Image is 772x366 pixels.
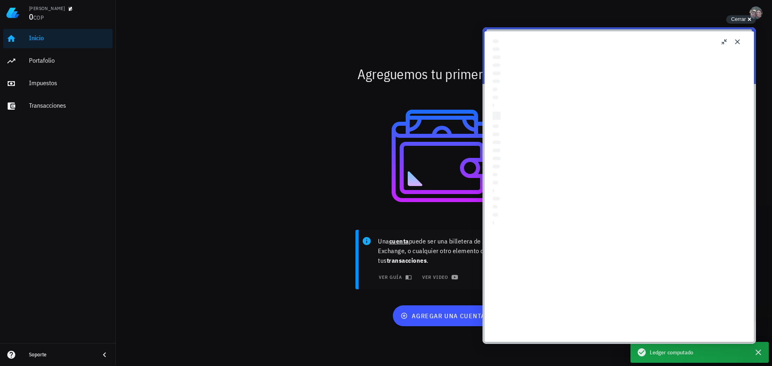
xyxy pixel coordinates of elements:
[389,237,409,245] b: cuenta
[373,272,415,283] button: ver guía
[29,352,93,358] div: Soporte
[6,6,19,19] img: LedgiFi
[33,14,44,21] span: COP
[378,236,526,265] p: Una puede ser una billetera de Bitcoin, un Exchange, o cualquier otro elemento que contenga tus .
[650,348,694,357] span: Ledger computado
[206,61,682,87] div: Agreguemos tu primera cuenta
[726,15,756,24] button: Cerrar
[29,5,65,12] div: [PERSON_NAME]
[417,272,462,283] a: ver video
[3,51,113,71] a: Portafolio
[29,102,109,109] div: Transacciones
[3,29,113,48] a: Inicio
[3,74,113,93] a: Impuestos
[378,274,410,280] span: ver guía
[393,305,495,326] button: agregar una cuenta
[29,79,109,87] div: Impuestos
[29,34,109,42] div: Inicio
[29,11,33,22] span: 0
[387,256,427,264] b: transacciones
[421,274,456,280] span: ver video
[3,96,113,116] a: Transacciones
[749,6,762,19] div: avatar
[731,16,746,22] span: Cerrar
[482,27,756,344] iframe: Help Scout Beacon - Live Chat, Contact Form, and Knowledge Base
[402,312,485,320] span: agregar una cuenta
[29,57,109,64] div: Portafolio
